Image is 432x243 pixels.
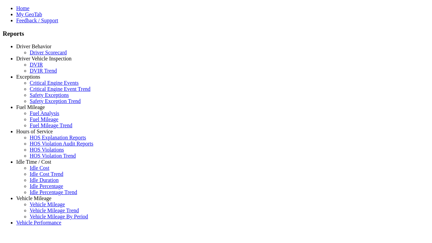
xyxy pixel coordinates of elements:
a: DVIR Trend [30,68,57,74]
a: Fuel Mileage [30,116,58,122]
a: Safety Exceptions [30,92,69,98]
a: Idle Cost Trend [30,171,63,177]
a: Home [16,5,29,11]
a: Critical Engine Events [30,80,79,86]
a: Hours of Service [16,129,53,134]
a: Vehicle Mileage Trend [30,208,79,213]
a: Idle Time / Cost [16,159,51,165]
a: Idle Duration [30,177,59,183]
a: Safety Exception Trend [30,98,81,104]
a: HOS Explanation Reports [30,135,86,140]
a: Fuel Mileage Trend [30,123,72,128]
a: HOS Violations [30,147,64,153]
a: Idle Percentage Trend [30,189,77,195]
a: Exceptions [16,74,40,80]
a: Driver Scorecard [30,50,67,55]
a: Vehicle Mileage [30,201,65,207]
a: Vehicle Mileage [16,195,51,201]
a: HOS Violation Trend [30,153,76,159]
a: Driver Behavior [16,44,51,49]
a: Critical Engine Event Trend [30,86,90,92]
a: Vehicle Performance [16,220,61,225]
a: HOS Violation Audit Reports [30,141,93,146]
a: Idle Percentage [30,183,63,189]
a: DVIR [30,62,43,67]
a: My GeoTab [16,11,42,17]
a: Fuel Analysis [30,110,59,116]
a: Vehicle Mileage By Period [30,214,88,219]
a: Fuel Mileage [16,104,45,110]
a: Driver Vehicle Inspection [16,56,72,61]
a: Idle Cost [30,165,49,171]
a: Feedback / Support [16,18,58,23]
h3: Reports [3,30,429,37]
